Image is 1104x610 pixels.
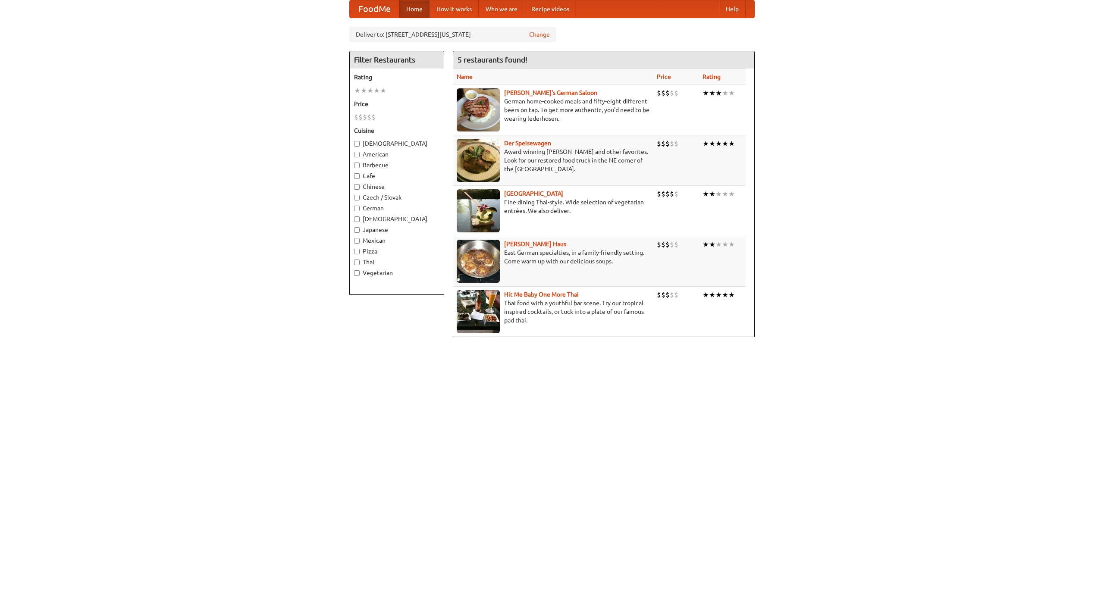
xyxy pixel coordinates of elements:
a: Hit Me Baby One More Thai [504,291,579,298]
li: ★ [703,290,709,300]
li: $ [674,139,678,148]
li: $ [674,88,678,98]
label: [DEMOGRAPHIC_DATA] [354,139,439,148]
label: Pizza [354,247,439,256]
li: ★ [722,240,728,249]
li: $ [665,139,670,148]
h5: Rating [354,73,439,81]
label: Vegetarian [354,269,439,277]
img: speisewagen.jpg [457,139,500,182]
label: Cafe [354,172,439,180]
p: Fine dining Thai-style. Wide selection of vegetarian entrées. We also deliver. [457,198,650,215]
input: Mexican [354,238,360,244]
a: Who we are [479,0,524,18]
a: [GEOGRAPHIC_DATA] [504,190,563,197]
li: $ [657,240,661,249]
li: ★ [703,189,709,199]
li: ★ [728,189,735,199]
input: Vegetarian [354,270,360,276]
li: $ [367,113,371,122]
li: $ [354,113,358,122]
li: $ [674,240,678,249]
a: [PERSON_NAME]'s German Saloon [504,89,597,96]
p: German home-cooked meals and fifty-eight different beers on tap. To get more authentic, you'd nee... [457,97,650,123]
li: ★ [715,290,722,300]
li: $ [670,139,674,148]
li: ★ [722,189,728,199]
a: Help [719,0,746,18]
input: Chinese [354,184,360,190]
li: $ [657,139,661,148]
img: esthers.jpg [457,88,500,131]
input: Barbecue [354,163,360,168]
li: ★ [715,139,722,148]
li: $ [661,88,665,98]
li: ★ [722,139,728,148]
li: ★ [361,86,367,95]
li: ★ [709,189,715,199]
a: Change [529,30,550,39]
li: ★ [709,88,715,98]
p: Award-winning [PERSON_NAME] and other favorites. Look for our restored food truck in the NE corne... [457,147,650,173]
input: [DEMOGRAPHIC_DATA] [354,141,360,147]
li: ★ [715,240,722,249]
li: $ [674,189,678,199]
img: satay.jpg [457,189,500,232]
label: Chinese [354,182,439,191]
li: ★ [728,240,735,249]
li: $ [670,240,674,249]
li: $ [665,240,670,249]
li: ★ [709,240,715,249]
li: $ [657,290,661,300]
li: $ [371,113,376,122]
p: Thai food with a youthful bar scene. Try our tropical inspired cocktails, or tuck into a plate of... [457,299,650,325]
a: Recipe videos [524,0,576,18]
input: Thai [354,260,360,265]
p: East German specialties, in a family-friendly setting. Come warm up with our delicious soups. [457,248,650,266]
li: ★ [703,240,709,249]
a: Price [657,73,671,80]
li: $ [665,189,670,199]
label: [DEMOGRAPHIC_DATA] [354,215,439,223]
h4: Filter Restaurants [350,51,444,69]
li: ★ [703,139,709,148]
li: ★ [709,139,715,148]
li: $ [661,240,665,249]
li: $ [661,189,665,199]
b: [PERSON_NAME] Haus [504,241,566,247]
li: $ [657,189,661,199]
li: $ [670,189,674,199]
li: $ [657,88,661,98]
h5: Price [354,100,439,108]
input: American [354,152,360,157]
a: Rating [703,73,721,80]
input: Pizza [354,249,360,254]
label: German [354,204,439,213]
li: ★ [703,88,709,98]
input: German [354,206,360,211]
input: Czech / Slovak [354,195,360,200]
label: Barbecue [354,161,439,169]
img: babythai.jpg [457,290,500,333]
li: ★ [722,88,728,98]
li: ★ [722,290,728,300]
a: How it works [430,0,479,18]
li: ★ [715,88,722,98]
li: ★ [709,290,715,300]
label: American [354,150,439,159]
ng-pluralize: 5 restaurants found! [458,56,527,64]
a: FoodMe [350,0,399,18]
li: ★ [715,189,722,199]
li: $ [665,290,670,300]
li: $ [670,290,674,300]
a: Der Speisewagen [504,140,551,147]
img: kohlhaus.jpg [457,240,500,283]
li: ★ [354,86,361,95]
div: Deliver to: [STREET_ADDRESS][US_STATE] [349,27,556,42]
label: Thai [354,258,439,266]
li: ★ [728,139,735,148]
label: Mexican [354,236,439,245]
